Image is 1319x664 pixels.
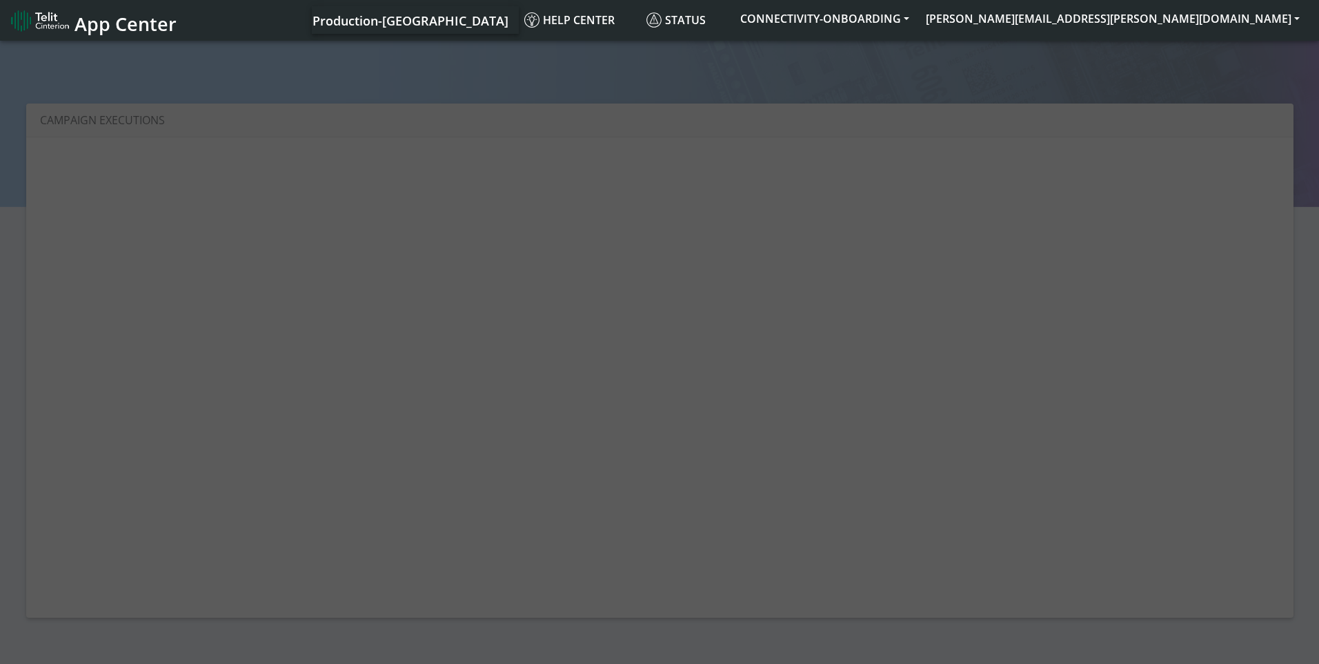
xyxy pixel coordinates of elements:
img: status.svg [646,12,662,28]
button: [PERSON_NAME][EMAIL_ADDRESS][PERSON_NAME][DOMAIN_NAME] [918,6,1308,31]
span: App Center [75,11,177,37]
a: Help center [519,6,641,34]
button: CONNECTIVITY-ONBOARDING [732,6,918,31]
span: Status [646,12,706,28]
img: logo-telit-cinterion-gw-new.png [11,10,69,32]
a: App Center [11,6,175,35]
span: Production-[GEOGRAPHIC_DATA] [313,12,508,29]
img: knowledge.svg [524,12,539,28]
a: Status [641,6,732,34]
span: Help center [524,12,615,28]
a: Your current platform instance [312,6,508,34]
